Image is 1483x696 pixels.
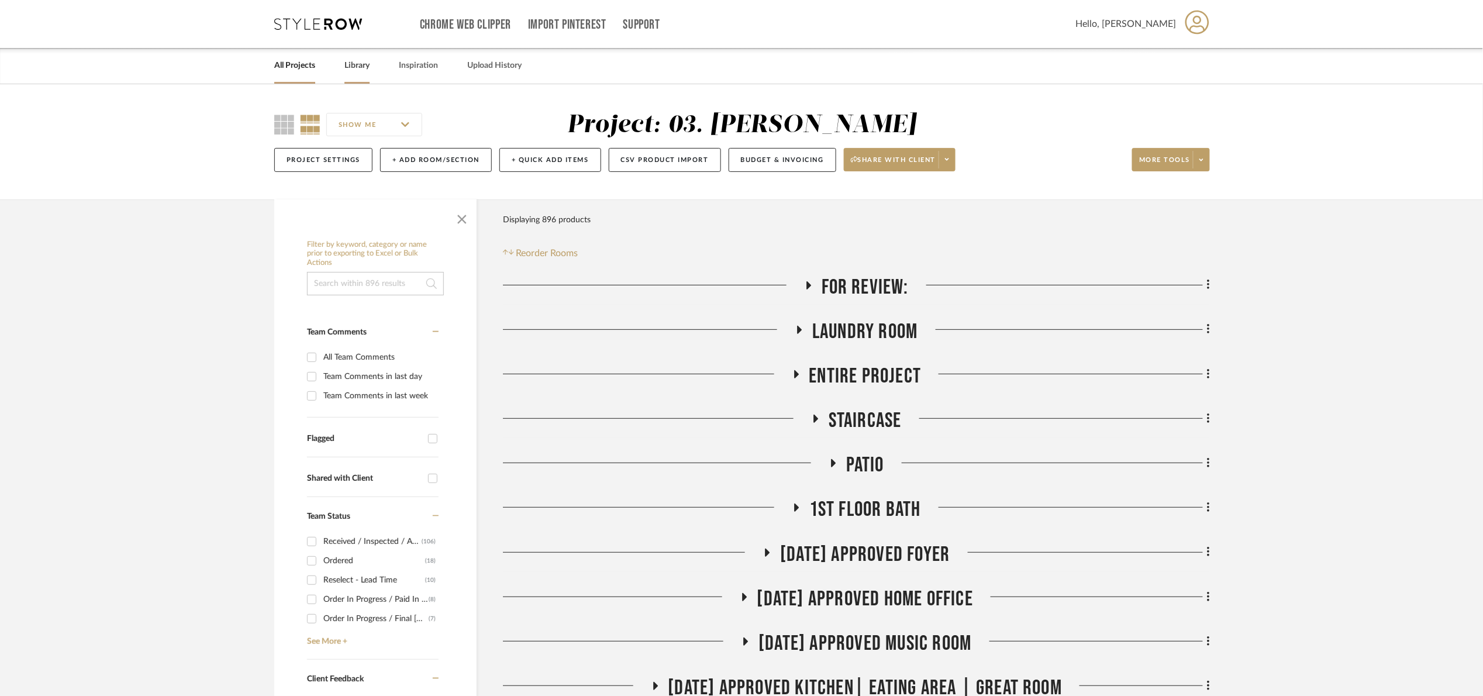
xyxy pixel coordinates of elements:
span: Reorder Rooms [516,246,578,260]
span: Client Feedback [307,675,364,683]
span: [DATE] Approved Music Room [758,631,971,656]
div: Reselect - Lead Time [323,571,425,590]
a: Import Pinterest [528,20,606,30]
input: Search within 896 results [307,272,444,295]
a: Chrome Web Clipper [420,20,511,30]
div: Shared with Client [307,474,422,484]
div: Team Comments in last day [323,367,436,386]
div: Project: 03. [PERSON_NAME] [567,113,916,137]
div: Team Comments in last week [323,387,436,405]
span: More tools [1139,156,1190,173]
span: Team Comments [307,328,367,336]
button: More tools [1132,148,1210,171]
h6: Filter by keyword, category or name prior to exporting to Excel or Bulk Actions [307,240,444,268]
button: CSV Product Import [609,148,721,172]
button: + Quick Add Items [499,148,601,172]
button: Project Settings [274,148,373,172]
span: Staircase [829,408,902,433]
span: Entire Project [809,364,922,389]
span: Laundry Room [812,319,918,344]
span: Team Status [307,512,350,521]
div: (8) [429,590,436,609]
div: (10) [425,571,436,590]
a: See More + [304,628,439,647]
span: For Review: [822,275,909,300]
button: Reorder Rooms [503,246,578,260]
button: Close [450,205,474,229]
div: Received / Inspected / Approved [323,532,422,551]
span: 1st floor bath [809,497,921,522]
button: + Add Room/Section [380,148,492,172]
span: Patio [846,453,884,478]
div: (7) [429,609,436,628]
div: Ordered [323,552,425,570]
a: All Projects [274,58,315,74]
span: Share with client [851,156,936,173]
button: Share with client [844,148,956,171]
span: [DATE] Approved Foyer [780,542,950,567]
a: Support [623,20,660,30]
div: Order In Progress / Final [MEDICAL_DATA]; Freight Due to Ship [323,609,429,628]
div: Flagged [307,434,422,444]
div: All Team Comments [323,348,436,367]
button: Budget & Invoicing [729,148,836,172]
a: Library [344,58,370,74]
span: Hello, [PERSON_NAME] [1076,17,1177,31]
a: Upload History [467,58,522,74]
span: [DATE] Approved Home Office [757,587,973,612]
a: Inspiration [399,58,438,74]
div: Order In Progress / Paid In Full w/ Freight, No Balance due [323,590,429,609]
div: Displaying 896 products [503,208,591,232]
div: (106) [422,532,436,551]
div: (18) [425,552,436,570]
